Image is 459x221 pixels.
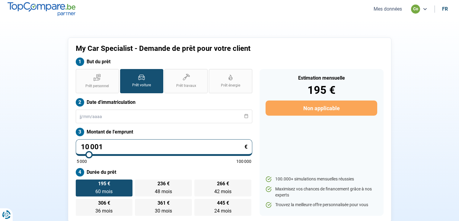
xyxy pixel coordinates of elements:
li: Trouvez la meilleure offre personnalisée pour vous [266,202,377,208]
h1: My Car Specialist - Demande de prêt pour votre client [76,44,305,53]
span: 195 € [98,181,110,186]
button: Mes données [372,6,404,12]
label: Montant de l'emprunt [76,128,252,136]
div: co [411,5,420,14]
div: fr [442,6,448,12]
span: 5 000 [77,159,87,163]
label: Durée du prêt [76,168,252,176]
span: 30 mois [155,208,172,214]
span: Prêt énergie [221,83,240,88]
img: TopCompare.be [8,2,75,16]
span: 42 mois [214,189,231,194]
label: But du prêt [76,58,252,66]
span: 60 mois [95,189,113,194]
div: 195 € [266,85,377,96]
span: 266 € [217,181,229,186]
span: 36 mois [95,208,113,214]
li: 100.000+ simulations mensuelles réussies [266,176,377,182]
span: 48 mois [155,189,172,194]
span: 306 € [98,201,110,206]
span: 24 mois [214,208,231,214]
div: Estimation mensuelle [266,76,377,81]
button: Non applicable [266,101,377,116]
input: jj/mm/aaaa [76,110,252,123]
span: 445 € [217,201,229,206]
label: Date d'immatriculation [76,98,252,107]
li: Maximisez vos chances de financement grâce à nos experts [266,186,377,198]
span: Prêt voiture [132,83,151,88]
span: Prêt travaux [176,83,196,88]
span: Prêt personnel [85,84,109,89]
span: 361 € [158,201,170,206]
span: 100 000 [236,159,251,163]
span: 236 € [158,181,170,186]
span: € [244,144,247,150]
